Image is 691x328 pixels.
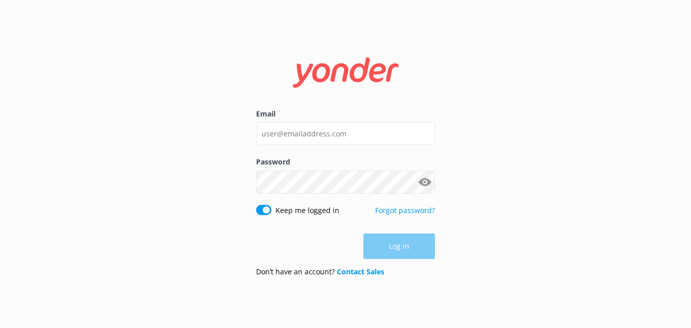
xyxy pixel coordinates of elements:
[256,156,435,168] label: Password
[375,205,435,215] a: Forgot password?
[414,172,435,192] button: Show password
[337,267,384,276] a: Contact Sales
[275,205,339,216] label: Keep me logged in
[256,122,435,145] input: user@emailaddress.com
[256,108,435,120] label: Email
[256,266,384,277] p: Don’t have an account?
